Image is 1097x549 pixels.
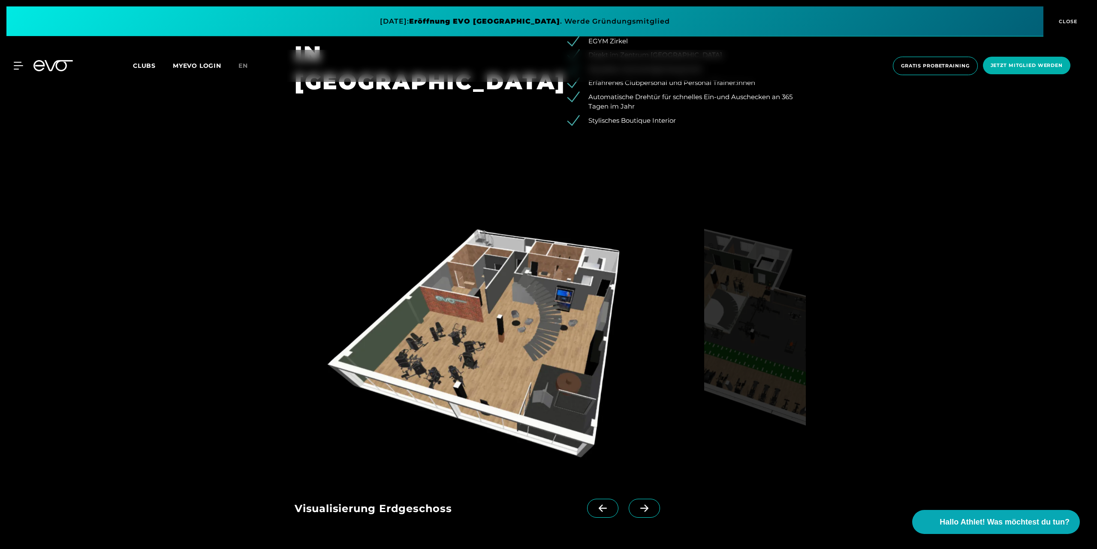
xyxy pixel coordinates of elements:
a: Gratis Probetraining [890,57,980,75]
span: en [238,62,248,70]
li: Stylisches Boutique Interior [573,116,802,126]
span: Hallo Athlet! Was möchtest du tun? [940,516,1070,528]
button: CLOSE [1043,6,1091,36]
span: CLOSE [1057,18,1078,25]
img: evofitness [704,214,806,478]
img: evofitness [295,214,701,478]
button: Hallo Athlet! Was möchtest du tun? [912,510,1080,534]
a: Clubs [133,61,173,70]
span: Clubs [133,62,156,70]
a: MYEVO LOGIN [173,62,221,70]
a: en [238,61,258,71]
li: Automatische Drehtür für schnelles Ein-und Auschecken an 365 Tagen im Jahr [573,92,802,112]
span: Jetzt Mitglied werden [991,62,1063,69]
span: Gratis Probetraining [901,62,970,70]
a: Jetzt Mitglied werden [980,57,1073,75]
